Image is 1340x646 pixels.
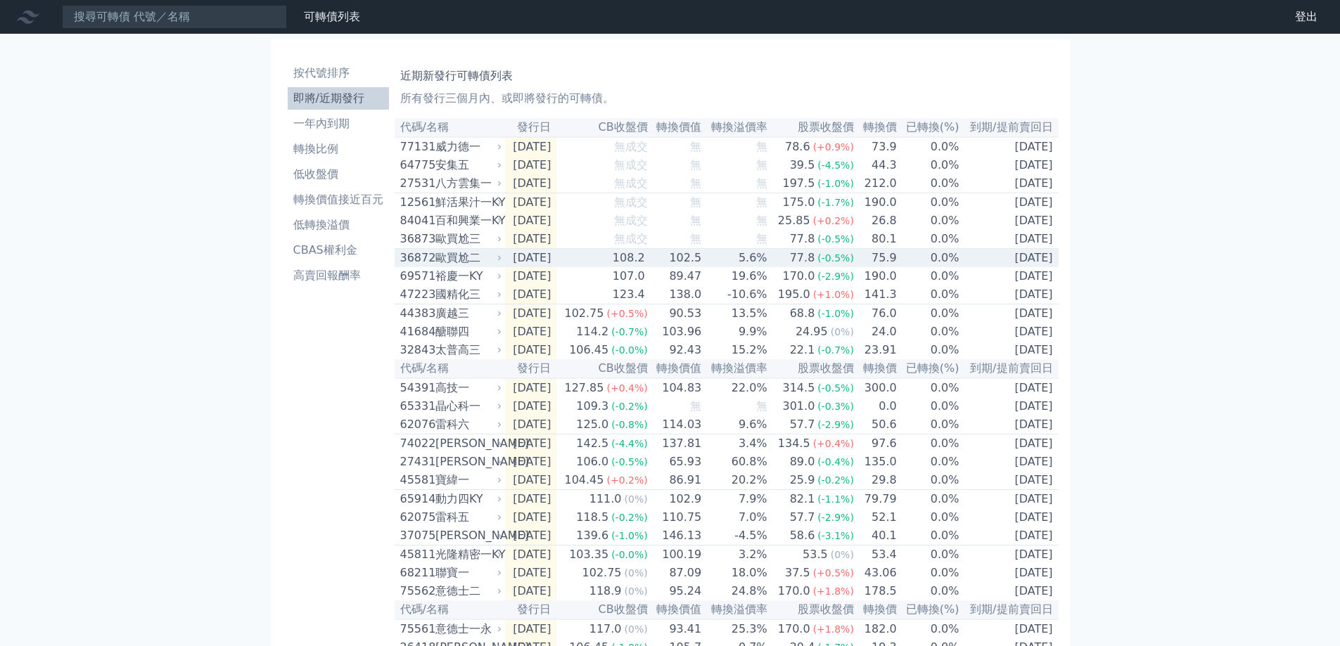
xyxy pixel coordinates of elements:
[817,233,854,245] span: (-0.5%)
[556,359,648,378] th: CB收盤價
[400,472,432,489] div: 45581
[400,491,432,508] div: 65914
[573,509,611,526] div: 118.5
[561,472,606,489] div: 104.45
[960,434,1059,453] td: [DATE]
[702,267,767,285] td: 19.6%
[855,285,898,304] td: 141.3
[400,342,432,358] div: 32843
[780,268,818,285] div: 170.0
[775,286,813,303] div: 195.0
[817,197,854,208] span: (-1.7%)
[855,156,898,174] td: 44.3
[649,434,703,453] td: 137.81
[400,380,432,396] div: 54391
[505,230,557,249] td: [DATE]
[855,527,898,545] td: 40.1
[768,118,855,137] th: 股票收盤價
[780,194,818,211] div: 175.0
[288,191,389,208] li: 轉換價值接近百元
[702,304,767,323] td: 13.5%
[960,156,1059,174] td: [DATE]
[505,174,557,193] td: [DATE]
[611,549,648,560] span: (-0.0%)
[505,378,557,397] td: [DATE]
[898,397,960,415] td: 0.0%
[505,285,557,304] td: [DATE]
[702,249,767,268] td: 5.6%
[400,157,432,174] div: 64775
[400,231,432,247] div: 36873
[435,491,499,508] div: 動力四KY
[898,434,960,453] td: 0.0%
[898,174,960,193] td: 0.0%
[855,564,898,582] td: 43.06
[690,158,701,172] span: 無
[288,264,389,287] a: 高賣回報酬率
[610,250,648,266] div: 108.2
[611,456,648,467] span: (-0.5%)
[505,508,557,527] td: [DATE]
[505,471,557,490] td: [DATE]
[817,401,854,412] span: (-0.3%)
[649,118,703,137] th: 轉換價值
[960,230,1059,249] td: [DATE]
[606,474,647,486] span: (+0.2%)
[690,399,701,413] span: 無
[435,212,499,229] div: 百和興業一KY
[855,341,898,359] td: 23.91
[288,217,389,233] li: 低轉換溢價
[855,397,898,415] td: 0.0
[817,474,854,486] span: (-0.2%)
[898,415,960,434] td: 0.0%
[649,545,703,564] td: 100.19
[573,323,611,340] div: 114.2
[400,416,432,433] div: 62076
[787,527,818,544] div: 58.6
[435,342,499,358] div: 太普高三
[611,326,648,337] span: (-0.7%)
[400,435,432,452] div: 74022
[288,163,389,186] a: 低收盤價
[960,193,1059,212] td: [DATE]
[800,546,831,563] div: 53.5
[505,359,557,378] th: 發行日
[505,415,557,434] td: [DATE]
[898,471,960,490] td: 0.0%
[898,490,960,509] td: 0.0%
[400,509,432,526] div: 62075
[702,471,767,490] td: 20.2%
[304,10,360,23] a: 可轉債列表
[756,214,767,227] span: 無
[702,527,767,545] td: -4.5%
[817,456,854,467] span: (-0.4%)
[690,195,701,209] span: 無
[649,453,703,471] td: 65.93
[606,308,647,319] span: (+0.5%)
[855,249,898,268] td: 75.9
[649,304,703,323] td: 90.53
[435,416,499,433] div: 雷科六
[780,398,818,415] div: 301.0
[787,342,818,358] div: 22.1
[756,232,767,245] span: 無
[556,118,648,137] th: CB收盤價
[505,434,557,453] td: [DATE]
[435,509,499,526] div: 雷科五
[960,397,1059,415] td: [DATE]
[505,527,557,545] td: [DATE]
[566,546,611,563] div: 103.35
[702,341,767,359] td: 15.2%
[587,491,625,508] div: 111.0
[898,508,960,527] td: 0.0%
[435,435,499,452] div: [PERSON_NAME]
[898,212,960,230] td: 0.0%
[898,230,960,249] td: 0.0%
[505,304,557,323] td: [DATE]
[288,90,389,107] li: 即將/近期發行
[960,490,1059,509] td: [DATE]
[817,178,854,189] span: (-1.0%)
[898,118,960,137] th: 已轉換(%)
[817,344,854,356] span: (-0.7%)
[435,380,499,396] div: 高技一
